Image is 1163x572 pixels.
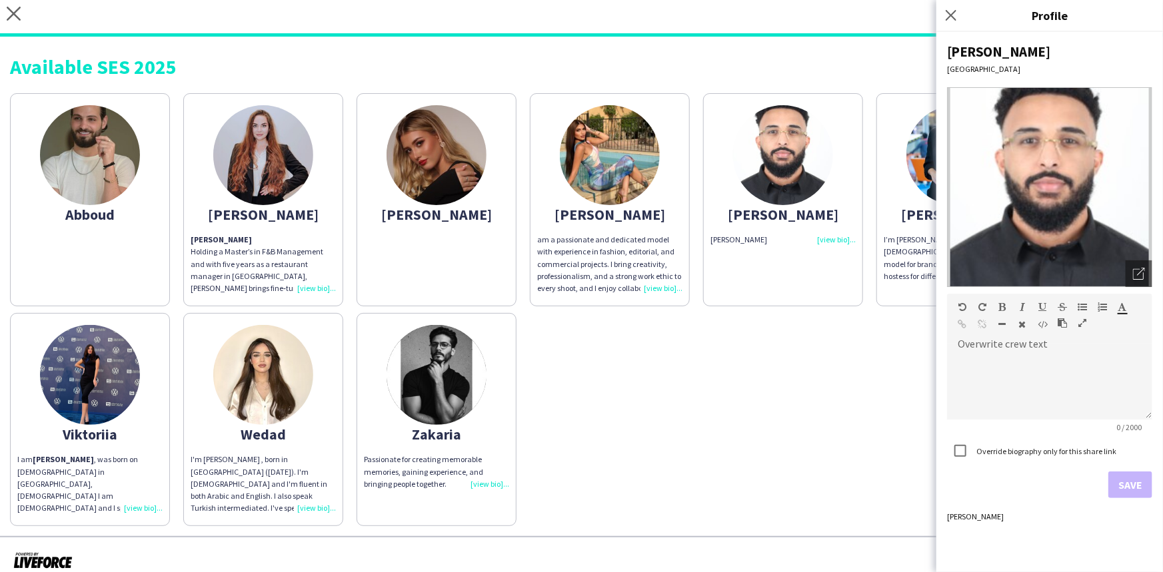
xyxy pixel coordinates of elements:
[998,302,1007,312] button: Bold
[958,302,967,312] button: Undo
[1106,422,1152,432] span: 0 / 2000
[537,208,682,220] div: [PERSON_NAME]
[17,208,163,220] div: Abboud
[40,105,140,205] img: thumb-67471d0de8fe8.jpeg
[364,428,509,440] div: Zakaria
[978,302,987,312] button: Redo
[17,453,163,514] div: , was born on [DEMOGRAPHIC_DATA] in [GEOGRAPHIC_DATA],[DEMOGRAPHIC_DATA] I am [DEMOGRAPHIC_DATA] ...
[213,325,313,425] img: thumb-66b1e8f8832d0.jpeg
[191,234,336,294] p: Holding a Master’s in F&B Management and with five years as a restaurant manager in [GEOGRAPHIC_D...
[560,105,660,205] img: thumb-6836b71314b43.jpeg
[936,7,1163,24] h3: Profile
[710,208,856,220] div: [PERSON_NAME]
[537,234,682,294] div: am a passionate and dedicated model with experience in fashion, editorial, and commercial project...
[364,208,509,220] div: [PERSON_NAME]
[1058,302,1067,312] button: Strikethrough
[884,234,1029,282] div: I’m [PERSON_NAME] [DEMOGRAPHIC_DATA] Working as a model for brands of clothes and as a hostess fo...
[947,87,1152,287] img: Crew avatar or photo
[974,446,1116,456] label: Override biography only for this share link
[40,325,140,425] img: thumb-962a1663-a474-47b5-a859-d52b7805cf3c.jpg
[1018,319,1027,330] button: Clear Formatting
[387,105,487,205] img: thumb-63c2ec5856aa2.jpeg
[1038,302,1047,312] button: Underline
[10,57,1153,77] div: Available SES 2025
[710,234,856,246] div: [PERSON_NAME]
[884,208,1029,220] div: [PERSON_NAME]
[947,43,1152,61] div: [PERSON_NAME]
[947,64,1152,74] div: [GEOGRAPHIC_DATA]
[1098,302,1107,312] button: Ordered List
[191,234,252,244] strong: [PERSON_NAME]
[364,453,509,490] div: Passionate for creating memorable memories, gaining experience, and bringing people together.
[1126,260,1152,287] div: Open photos pop-in
[998,319,1007,330] button: Horizontal Line
[13,551,73,569] img: Powered by Liveforce
[191,453,336,514] div: I'm [PERSON_NAME] , born in [GEOGRAPHIC_DATA] ([DATE]). I'm [DEMOGRAPHIC_DATA] and I'm fluent in ...
[1058,318,1067,328] button: Paste as plain text
[1018,302,1027,312] button: Italic
[213,105,313,205] img: thumb-66b15b8596681.jpeg
[1078,318,1087,328] button: Fullscreen
[1038,319,1047,330] button: HTML Code
[906,105,1006,205] img: thumb-66e952d035012.jpeg
[947,511,1152,521] div: [PERSON_NAME]
[733,105,833,205] img: thumb-68aafad417804.jpeg
[191,428,336,440] div: Wedad
[1078,302,1087,312] button: Unordered List
[1118,302,1127,312] button: Text Color
[191,208,336,220] div: [PERSON_NAME]
[33,454,94,464] b: [PERSON_NAME]
[387,325,487,425] img: thumb-68584455e8773.jpeg
[17,454,33,464] span: I am
[17,428,163,440] div: Viktoriia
